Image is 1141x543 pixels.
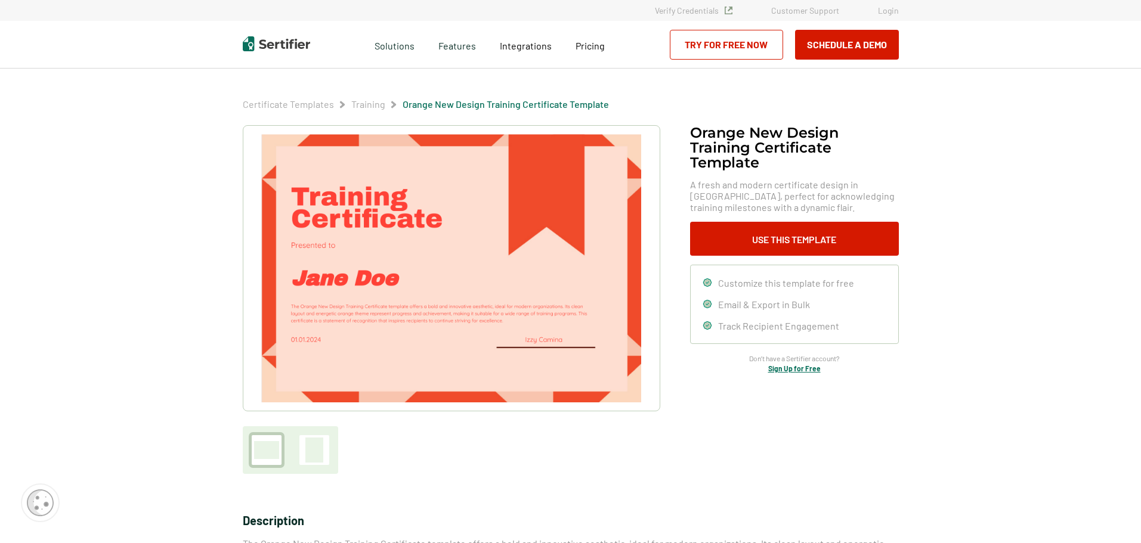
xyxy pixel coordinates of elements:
[576,40,605,51] span: Pricing
[690,179,899,213] span: A fresh and modern certificate design in [GEOGRAPHIC_DATA], perfect for acknowledging training mi...
[243,513,304,528] span: Description
[878,5,899,15] a: Login
[243,98,334,110] a: Certificate Templates
[438,37,476,52] span: Features
[718,299,810,310] span: Email & Export in Bulk
[768,364,821,373] a: Sign Up for Free
[670,30,783,60] a: Try for Free Now
[351,98,385,110] a: Training
[725,7,732,14] img: Verified
[795,30,899,60] button: Schedule a Demo
[718,277,854,288] span: Customize this template for free
[500,37,552,52] a: Integrations
[771,5,839,15] a: Customer Support
[718,320,839,331] span: Track Recipient Engagement
[749,353,840,364] span: Don’t have a Sertifier account?
[576,37,605,52] a: Pricing
[261,134,641,402] img: Orange New Design Training Certificate Template
[500,40,552,51] span: Integrations
[403,98,609,110] a: Orange New Design Training Certificate Template
[243,98,609,110] div: Breadcrumb
[375,37,415,52] span: Solutions
[27,489,54,516] img: Cookie Popup Icon
[1081,486,1141,543] iframe: Chat Widget
[690,222,899,256] button: Use This Template
[243,36,310,51] img: Sertifier | Digital Credentialing Platform
[655,5,732,15] a: Verify Credentials
[690,125,899,170] h1: Orange New Design Training Certificate Template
